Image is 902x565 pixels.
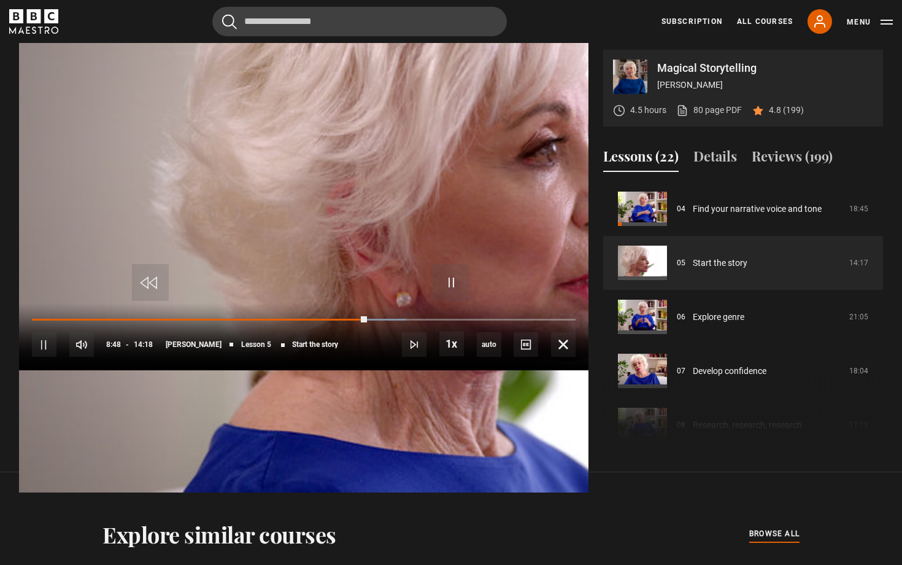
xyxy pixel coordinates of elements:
p: [PERSON_NAME] [657,79,873,92]
div: Progress Bar [32,319,576,321]
span: Start the story [292,341,338,348]
span: Lesson 5 [241,341,271,348]
p: 4.5 hours [630,104,666,117]
h2: Explore similar courses [102,521,336,547]
p: 4.8 (199) [769,104,804,117]
a: 80 page PDF [676,104,742,117]
span: 14:18 [134,333,153,356]
a: All Courses [737,16,793,27]
a: Subscription [661,16,722,27]
span: 8:48 [106,333,121,356]
span: browse all [749,528,800,540]
button: Next Lesson [402,332,426,357]
a: browse all [749,528,800,541]
button: Lessons (22) [603,146,679,172]
a: Explore genre [693,311,744,324]
button: Fullscreen [551,332,576,357]
a: Find your narrative voice and tone [693,203,822,216]
a: Start the story [693,257,747,270]
button: Playback Rate [439,332,464,356]
span: - [126,340,129,349]
button: Mute [69,332,94,357]
a: Develop confidence [693,365,766,378]
button: Captions [514,332,538,357]
svg: BBC Maestro [9,9,58,34]
button: Toggle navigation [847,16,893,28]
video-js: Video Player [19,50,588,370]
button: Submit the search query [222,14,237,29]
button: Pause [32,332,56,357]
button: Details [693,146,737,172]
input: Search [212,7,507,36]
button: Reviews (199) [752,146,833,172]
span: auto [477,332,501,357]
span: [PERSON_NAME] [166,341,222,348]
p: Magical Storytelling [657,63,873,74]
div: Current quality: 1080p [477,332,501,357]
